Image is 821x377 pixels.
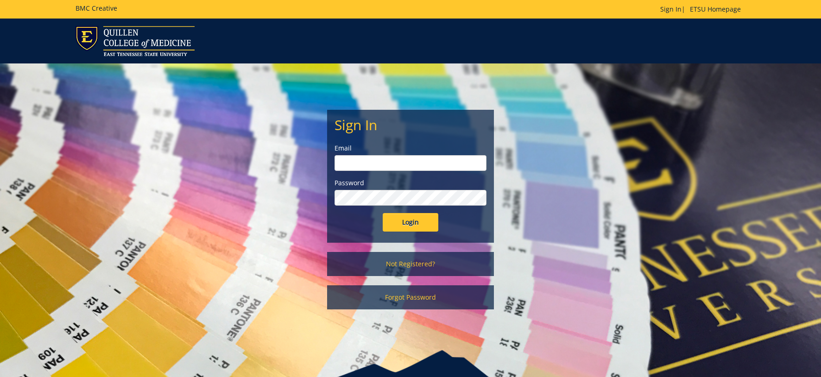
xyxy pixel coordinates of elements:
[76,5,117,12] h5: BMC Creative
[327,285,494,309] a: Forgot Password
[685,5,745,13] a: ETSU Homepage
[76,26,195,56] img: ETSU logo
[660,5,682,13] a: Sign In
[335,144,486,153] label: Email
[327,252,494,276] a: Not Registered?
[660,5,745,14] p: |
[383,213,438,232] input: Login
[335,117,486,132] h2: Sign In
[335,178,486,188] label: Password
